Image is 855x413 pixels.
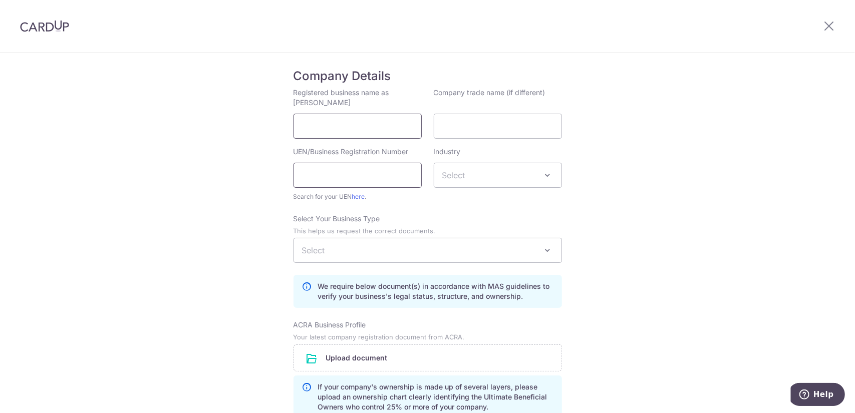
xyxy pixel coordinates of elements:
label: Industry [434,147,461,157]
div: Upload document [294,344,562,371]
span: Help [23,7,43,16]
label: Select Your Business Type [294,214,380,224]
small: Your latest company registration document from ACRA. [294,333,465,341]
a: here [352,193,365,200]
iframe: Opens a widget where you can find more information [791,383,845,408]
label: ACRA Business Profile [294,320,366,330]
p: If your company's ownership is made up of several layers, please upload an ownership chart clearl... [318,382,553,412]
small: This helps us request the correct documents. [294,227,436,235]
span: Select [302,245,325,255]
span: Search for your UEN . [294,192,422,202]
label: Company trade name (if different) [434,88,545,98]
label: UEN/Business Registration Number [294,147,409,157]
img: CardUp [20,20,69,32]
h5: Company Details [294,69,562,84]
label: Registered business name as [PERSON_NAME] [294,88,422,108]
p: We require below document(s) in accordance with MAS guidelines to verify your business's legal st... [318,281,553,301]
span: Select [442,170,465,180]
